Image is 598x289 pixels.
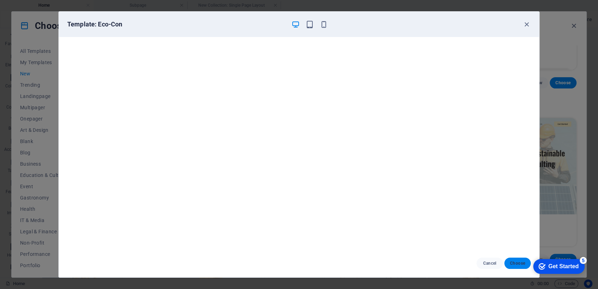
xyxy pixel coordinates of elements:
h6: Template: Eco-Con [67,20,286,29]
button: Choose [504,258,531,269]
span: Cancel [482,260,497,266]
div: Get Started [21,8,51,14]
div: Get Started 5 items remaining, 0% complete [6,4,57,18]
span: Choose [510,260,525,266]
div: 5 [52,1,59,8]
button: Cancel [476,258,503,269]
